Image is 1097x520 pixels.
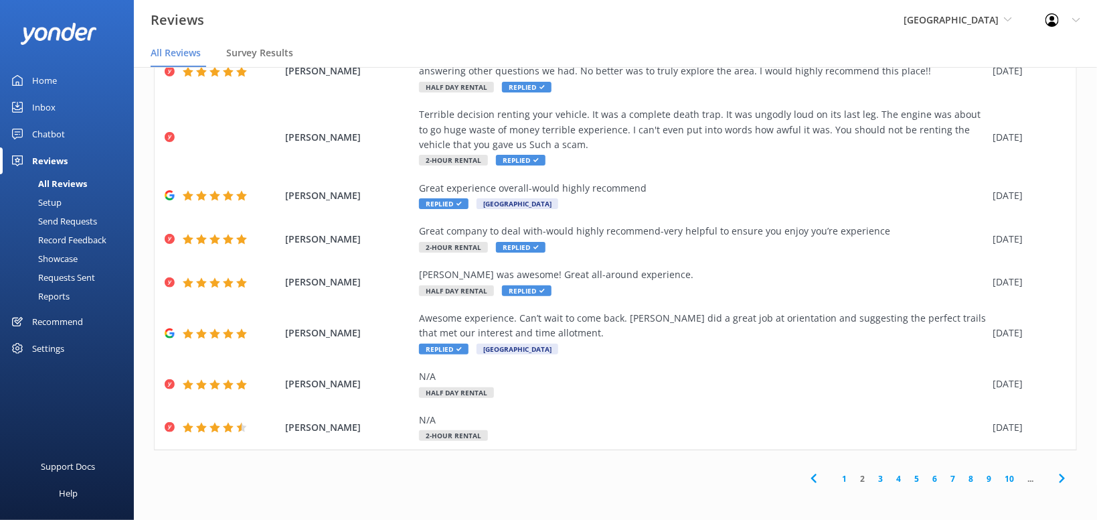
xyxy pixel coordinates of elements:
[993,188,1060,203] div: [DATE]
[8,212,134,231] a: Send Requests
[32,308,83,335] div: Recommend
[20,23,97,45] img: yonder-white-logo.png
[8,193,134,212] a: Setup
[496,242,545,253] span: Replied
[419,369,986,384] div: N/A
[419,82,494,92] span: Half Day Rental
[926,472,944,485] a: 6
[993,130,1060,145] div: [DATE]
[32,94,56,121] div: Inbox
[285,326,412,340] span: [PERSON_NAME]
[502,82,552,92] span: Replied
[419,285,494,296] span: Half Day Rental
[904,13,999,26] span: [GEOGRAPHIC_DATA]
[59,480,78,507] div: Help
[32,147,68,174] div: Reviews
[285,130,412,145] span: [PERSON_NAME]
[419,181,986,196] div: Great experience overall-would highly recommend
[419,198,469,209] span: Replied
[8,193,62,212] div: Setup
[41,453,96,480] div: Support Docs
[890,472,908,485] a: 4
[419,311,986,341] div: Awesome experience. Can’t wait to come back. [PERSON_NAME] did a great job at orientation and sug...
[419,344,469,354] span: Replied
[285,188,412,203] span: [PERSON_NAME]
[32,67,57,94] div: Home
[496,155,545,166] span: Replied
[8,249,134,268] a: Showcase
[285,420,412,435] span: [PERSON_NAME]
[8,268,134,287] a: Requests Sent
[8,231,106,249] div: Record Feedback
[285,275,412,289] span: [PERSON_NAME]
[419,430,488,441] span: 2-Hour Rental
[477,344,558,354] span: [GEOGRAPHIC_DATA]
[285,64,412,78] span: [PERSON_NAME]
[980,472,998,485] a: 9
[871,472,890,485] a: 3
[419,224,986,239] div: Great company to deal with-would highly recommend-very helpful to ensure you enjoy you’re experience
[8,249,78,268] div: Showcase
[1021,472,1040,485] span: ...
[477,198,558,209] span: [GEOGRAPHIC_DATA]
[853,472,871,485] a: 2
[419,267,986,282] div: [PERSON_NAME] was awesome! Great all-around experience.
[8,287,70,306] div: Reports
[8,174,87,193] div: All Reviews
[419,107,986,152] div: Terrible decision renting your vehicle. It was a complete death trap. It was ungodly loud on its ...
[993,326,1060,340] div: [DATE]
[151,46,201,60] span: All Reviews
[502,285,552,296] span: Replied
[835,472,853,485] a: 1
[998,472,1021,485] a: 10
[285,232,412,247] span: [PERSON_NAME]
[8,174,134,193] a: All Reviews
[908,472,926,485] a: 5
[419,413,986,428] div: N/A
[285,377,412,391] span: [PERSON_NAME]
[962,472,980,485] a: 8
[151,9,204,31] h3: Reviews
[993,420,1060,435] div: [DATE]
[419,155,488,166] span: 2-Hour Rental
[944,472,962,485] a: 7
[993,377,1060,391] div: [DATE]
[8,212,97,231] div: Send Requests
[8,287,134,306] a: Reports
[993,64,1060,78] div: [DATE]
[8,231,134,249] a: Record Feedback
[419,387,494,398] span: Half Day Rental
[419,242,488,253] span: 2-Hour Rental
[32,121,65,147] div: Chatbot
[993,275,1060,289] div: [DATE]
[8,268,95,287] div: Requests Sent
[993,232,1060,247] div: [DATE]
[32,335,64,362] div: Settings
[226,46,293,60] span: Survey Results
